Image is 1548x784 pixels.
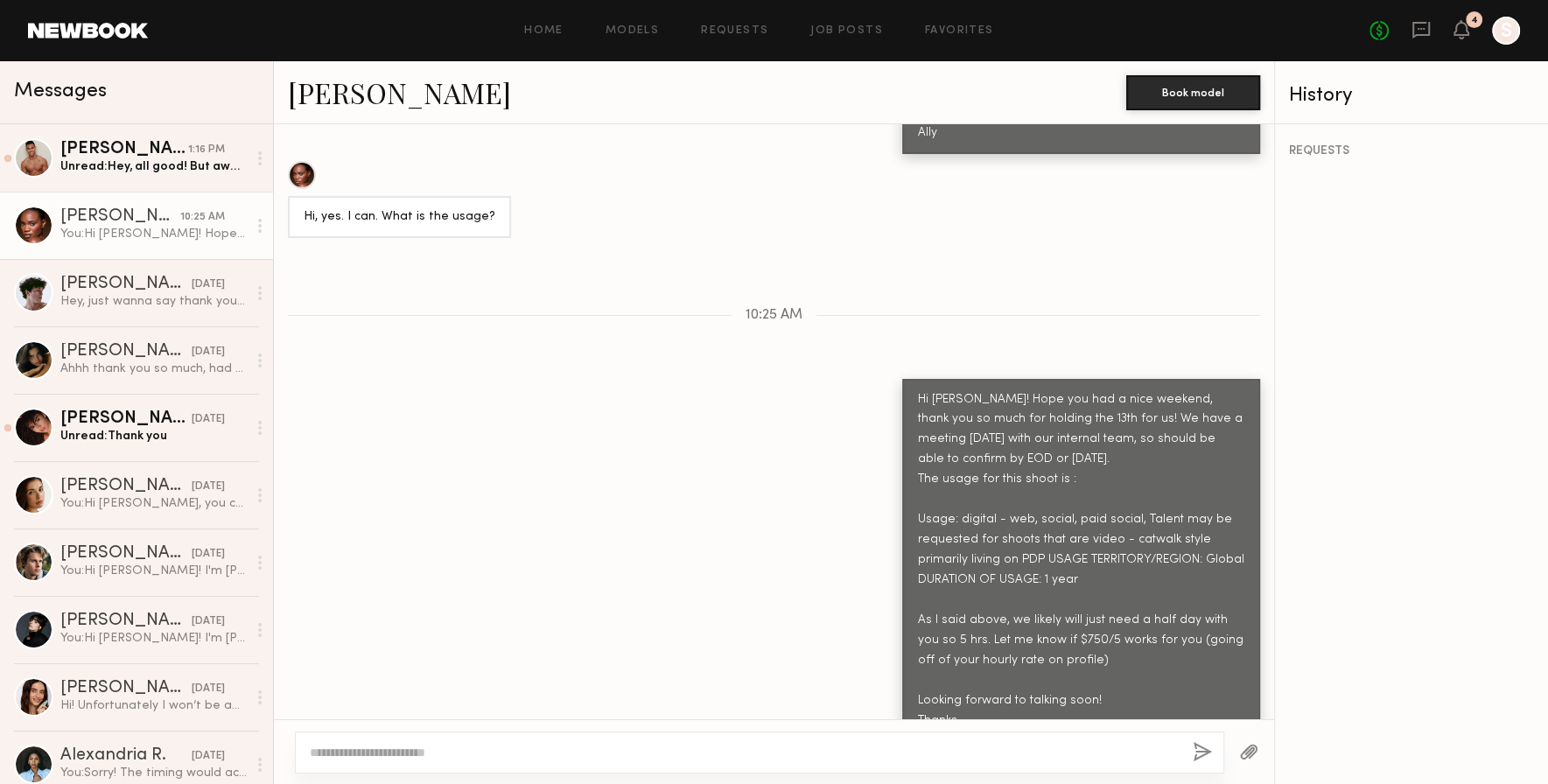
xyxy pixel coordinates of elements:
[60,360,247,377] div: Ahhh thank you so much, had tons of fun!! :))
[60,343,192,360] div: [PERSON_NAME]
[60,495,247,512] div: You: Hi [PERSON_NAME], you can release. Thanks for holding!
[192,546,225,563] div: [DATE]
[60,226,247,242] div: You: Hi [PERSON_NAME]! Hope you had a nice weekend, thank you so much for holding the 13th for us...
[606,25,659,37] a: Models
[925,25,994,37] a: Favorites
[60,478,192,495] div: [PERSON_NAME]
[918,390,1244,752] div: Hi [PERSON_NAME]! Hope you had a nice weekend, thank you so much for holding the 13th for us! We ...
[60,680,192,697] div: [PERSON_NAME]
[60,276,192,293] div: [PERSON_NAME]
[288,73,511,111] a: [PERSON_NAME]
[524,25,564,37] a: Home
[60,428,247,444] div: Unread: Thank you
[180,209,225,226] div: 10:25 AM
[1289,86,1534,106] div: History
[60,612,192,630] div: [PERSON_NAME]
[60,697,247,714] div: Hi! Unfortunately I won’t be able to shoot [DATE]:( I am doing a summer internship so my schedule...
[192,613,225,630] div: [DATE]
[60,747,192,765] div: Alexandria R.
[60,158,247,175] div: Unread: Hey, all good! But awesome, I'll be on the lookout for any messages from you. Half day is...
[60,410,192,428] div: [PERSON_NAME]
[746,308,802,323] span: 10:25 AM
[60,630,247,647] div: You: Hi [PERSON_NAME]! I'm [PERSON_NAME], the production coordinator over at FIGS ([DOMAIN_NAME]....
[60,765,247,781] div: You: Sorry! The timing would actually be 1-3pm or 2-4pm.
[1289,145,1534,157] div: REQUESTS
[192,479,225,495] div: [DATE]
[192,276,225,293] div: [DATE]
[192,681,225,697] div: [DATE]
[1492,17,1520,45] a: S
[192,748,225,765] div: [DATE]
[810,25,883,37] a: Job Posts
[701,25,768,37] a: Requests
[192,344,225,360] div: [DATE]
[304,207,495,227] div: Hi, yes. I can. What is the usage?
[60,208,180,226] div: [PERSON_NAME]
[1126,84,1260,99] a: Book model
[1471,16,1478,25] div: 4
[60,563,247,579] div: You: Hi [PERSON_NAME]! I'm [PERSON_NAME], the production coordinator over at FIGS ([DOMAIN_NAME]....
[188,142,225,158] div: 1:16 PM
[60,545,192,563] div: [PERSON_NAME]
[60,141,188,158] div: [PERSON_NAME]
[14,81,107,101] span: Messages
[192,411,225,428] div: [DATE]
[1126,75,1260,110] button: Book model
[60,293,247,310] div: Hey, just wanna say thank you so much for booking me, and I really enjoyed working with all of you😊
